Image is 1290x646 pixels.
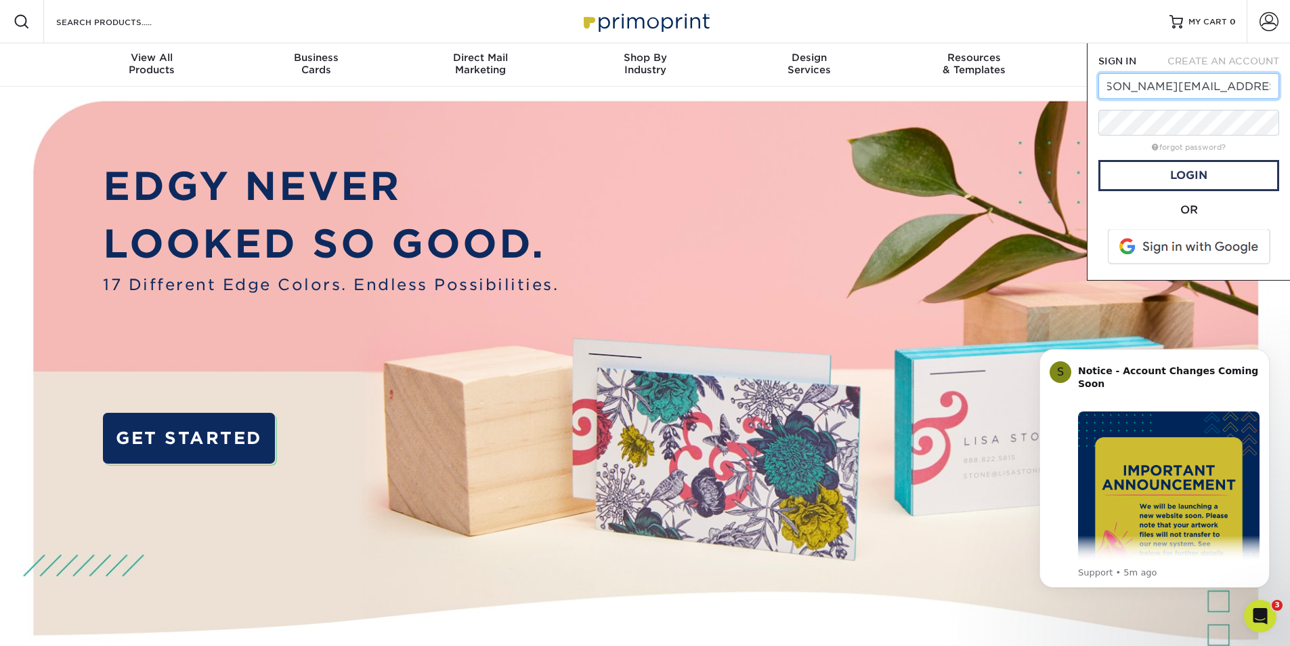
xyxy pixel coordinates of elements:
a: Contact& Support [1056,43,1221,87]
div: & Support [1056,52,1221,76]
a: View AllProducts [70,43,234,87]
a: Shop ByIndustry [563,43,727,87]
span: CREATE AN ACCOUNT [1167,56,1279,66]
span: SIGN IN [1098,56,1136,66]
span: Shop By [563,52,727,64]
a: GET STARTED [103,413,274,464]
div: Industry [563,52,727,76]
input: SEARCH PRODUCTS..... [55,14,187,30]
a: Resources& Templates [892,43,1056,87]
div: Products [70,52,234,76]
span: View All [70,52,234,64]
span: Business [234,52,398,64]
p: EDGY NEVER [103,157,559,216]
img: Primoprint [578,7,713,36]
p: LOOKED SO GOOD. [103,215,559,273]
input: Email [1098,73,1279,99]
span: Contact [1056,52,1221,64]
a: forgot password? [1152,143,1226,152]
iframe: Intercom notifications message [1019,329,1290,609]
a: Login [1098,160,1279,191]
a: DesignServices [727,43,892,87]
span: MY CART [1188,16,1227,28]
iframe: Intercom live chat [1244,600,1276,632]
div: Services [727,52,892,76]
div: Cards [234,52,398,76]
span: 0 [1230,17,1236,26]
span: 17 Different Edge Colors. Endless Possibilities. [103,273,559,296]
div: & Templates [892,52,1056,76]
div: Marketing [398,52,563,76]
div: OR [1098,202,1279,218]
span: 3 [1272,600,1283,611]
a: Direct MailMarketing [398,43,563,87]
span: Design [727,52,892,64]
span: Direct Mail [398,52,563,64]
a: BusinessCards [234,43,398,87]
span: Resources [892,52,1056,64]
